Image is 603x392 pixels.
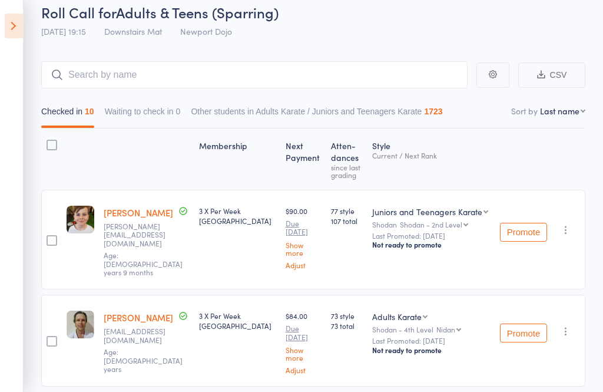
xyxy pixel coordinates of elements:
div: Adults Karate [372,311,422,322]
div: Next Payment [281,134,326,185]
div: Juniors and Teenagers Karate [372,206,482,218]
a: [PERSON_NAME] [104,311,173,324]
small: Due [DATE] [286,324,322,341]
a: Adjust [286,366,322,374]
div: Current / Next Rank [372,151,491,159]
div: Atten­dances [326,134,367,185]
small: turner.tiffany76@gmail.com [104,222,180,248]
button: Checked in10 [41,101,94,128]
button: Promote [500,324,547,342]
div: Style [367,134,495,185]
div: 1723 [424,107,442,116]
a: Adjust [286,261,322,269]
span: Newport Dojo [180,25,232,37]
div: 10 [85,107,94,116]
div: 3 X Per Week [GEOGRAPHIC_DATA] [199,311,276,331]
a: Show more [286,346,322,361]
span: [DATE] 19:15 [41,25,86,37]
img: image1614141035.png [67,206,94,233]
div: 0 [176,107,181,116]
span: Adults & Teens (Sparring) [116,2,279,22]
span: 73 style [331,311,363,321]
button: Promote [500,223,547,242]
small: majdav@gmail.com [104,327,180,344]
span: 77 style [331,206,363,216]
div: since last grading [331,163,363,179]
span: Roll Call for [41,2,116,22]
label: Sort by [511,105,538,117]
img: image1613709406.png [67,311,94,338]
span: Downstairs Mat [104,25,162,37]
small: Last Promoted: [DATE] [372,232,491,240]
div: Shodan - 2nd Level [400,220,462,228]
a: Show more [286,241,322,256]
div: Not ready to promote [372,240,491,249]
span: 73 total [331,321,363,331]
div: Shodan [372,220,491,228]
div: Last name [540,105,579,117]
div: $90.00 [286,206,322,269]
div: Nidan [436,325,455,333]
span: 107 total [331,216,363,226]
div: Membership [194,134,281,185]
button: Waiting to check in0 [105,101,181,128]
div: 3 X Per Week [GEOGRAPHIC_DATA] [199,206,276,226]
small: Due [DATE] [286,219,322,236]
span: Age: [DEMOGRAPHIC_DATA] years 9 months [104,250,183,277]
input: Search by name [41,61,468,88]
div: $84.00 [286,311,322,374]
button: Other students in Adults Karate / Juniors and Teenagers Karate1723 [191,101,442,128]
div: Shodan - 4th Level [372,325,491,333]
div: Not ready to promote [372,345,491,355]
small: Last Promoted: [DATE] [372,337,491,345]
span: Age: [DEMOGRAPHIC_DATA] years [104,347,183,374]
button: CSV [518,62,585,88]
a: [PERSON_NAME] [104,206,173,219]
